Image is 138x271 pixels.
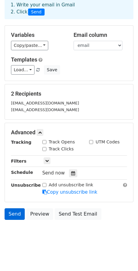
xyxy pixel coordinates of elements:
a: Send Test Email [55,208,101,220]
h5: Advanced [11,129,127,136]
label: Track Opens [49,139,75,145]
h5: 2 Recipients [11,90,127,97]
h5: Variables [11,32,64,38]
a: Copy unsubscribe link [42,189,97,195]
a: Load... [11,65,34,75]
h5: Email column [74,32,127,38]
strong: Tracking [11,140,31,145]
iframe: Chat Widget [107,242,138,271]
span: Send now [42,170,65,176]
strong: Unsubscribe [11,183,41,188]
span: Send [28,9,45,16]
small: [EMAIL_ADDRESS][DOMAIN_NAME] [11,101,79,105]
a: Preview [26,208,53,220]
a: Copy/paste... [11,41,48,50]
a: Send [5,208,25,220]
a: Templates [11,56,37,63]
strong: Schedule [11,170,33,175]
div: 1. Write your email in Gmail 2. Click [6,2,132,16]
label: UTM Codes [96,139,119,145]
small: [EMAIL_ADDRESS][DOMAIN_NAME] [11,107,79,112]
label: Track Clicks [49,146,74,152]
button: Save [44,65,60,75]
strong: Filters [11,159,27,164]
label: Add unsubscribe link [49,182,93,188]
